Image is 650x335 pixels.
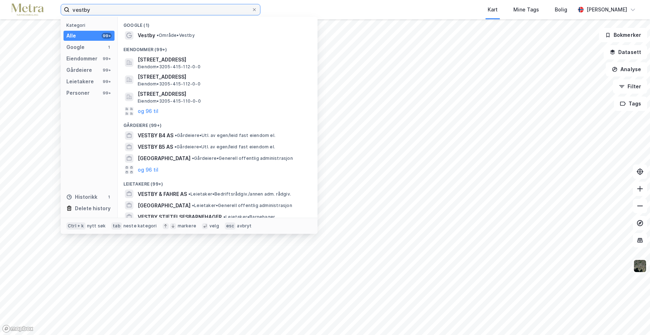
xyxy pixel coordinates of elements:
div: 1 [106,194,112,200]
span: [STREET_ADDRESS] [138,73,309,81]
button: og 96 til [138,107,158,115]
span: Eiendom • 3205-415-112-0-0 [138,81,200,87]
div: [PERSON_NAME] [586,5,627,14]
span: Eiendom • 3205-415-110-0-0 [138,98,201,104]
span: Leietaker • Generell offentlig administrasjon [192,203,292,208]
div: Historikk [66,193,97,201]
span: • [174,144,177,149]
div: Gårdeiere [66,66,92,74]
button: Filter [613,79,647,94]
span: VESTBY STIFTELSESBARNEHAGER [138,213,222,221]
div: Ctrl + k [66,222,86,230]
div: Kategori [66,23,115,28]
div: Mine Tags [513,5,539,14]
span: Gårdeiere • Utl. av egen/leid fast eiendom el. [175,133,275,138]
div: Alle [66,31,76,40]
button: Datasett [604,45,647,59]
button: Tags [614,97,647,111]
div: Eiendommer [66,54,97,63]
button: Bokmerker [599,28,647,42]
img: metra-logo.256734c3b2bbffee19d4.png [11,4,44,16]
span: Eiendom • 3205-415-112-0-0 [138,64,200,70]
div: Leietakere (99+) [118,176,318,188]
div: nytt søk [87,223,106,229]
span: • [192,203,194,208]
div: 99+ [102,33,112,39]
div: 1 [106,44,112,50]
span: Leietaker • Barnehager [223,214,275,220]
div: Google [66,43,85,51]
span: VESTBY B5 AS [138,143,173,151]
button: Analyse [606,62,647,77]
button: og 96 til [138,166,158,174]
div: Bolig [555,5,567,14]
span: Område • Vestby [157,33,195,38]
div: Eiendommer (99+) [118,41,318,54]
span: Vestby [138,31,155,40]
span: VESTBY B4 AS [138,131,173,140]
div: Personer [66,89,90,97]
span: [GEOGRAPHIC_DATA] [138,154,191,163]
div: 99+ [102,56,112,61]
div: markere [178,223,196,229]
a: Mapbox homepage [2,325,34,333]
div: avbryt [237,223,252,229]
span: VESTBY & FAHRE AS [138,190,187,198]
div: Kart [488,5,498,14]
img: 9k= [633,259,647,273]
span: [GEOGRAPHIC_DATA] [138,201,191,210]
div: esc [225,222,236,230]
span: Gårdeiere • Utl. av egen/leid fast eiendom el. [174,144,275,150]
div: neste kategori [123,223,157,229]
div: 99+ [102,79,112,84]
div: Gårdeiere (99+) [118,117,318,130]
div: velg [209,223,219,229]
div: 99+ [102,67,112,73]
span: [STREET_ADDRESS] [138,90,309,98]
div: Delete history [75,204,111,213]
span: Leietaker • Bedriftsrådgiv./annen adm. rådgiv. [188,191,291,197]
div: tab [111,222,122,230]
span: • [188,191,191,197]
span: [STREET_ADDRESS] [138,55,309,64]
iframe: Chat Widget [614,301,650,335]
input: Søk på adresse, matrikkel, gårdeiere, leietakere eller personer [70,4,252,15]
div: Leietakere [66,77,94,86]
div: Google (1) [118,17,318,30]
span: • [223,214,225,220]
span: Gårdeiere • Generell offentlig administrasjon [192,156,293,161]
span: • [192,156,194,161]
span: • [175,133,177,138]
div: Kontrollprogram for chat [614,301,650,335]
div: 99+ [102,90,112,96]
span: • [157,33,159,38]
